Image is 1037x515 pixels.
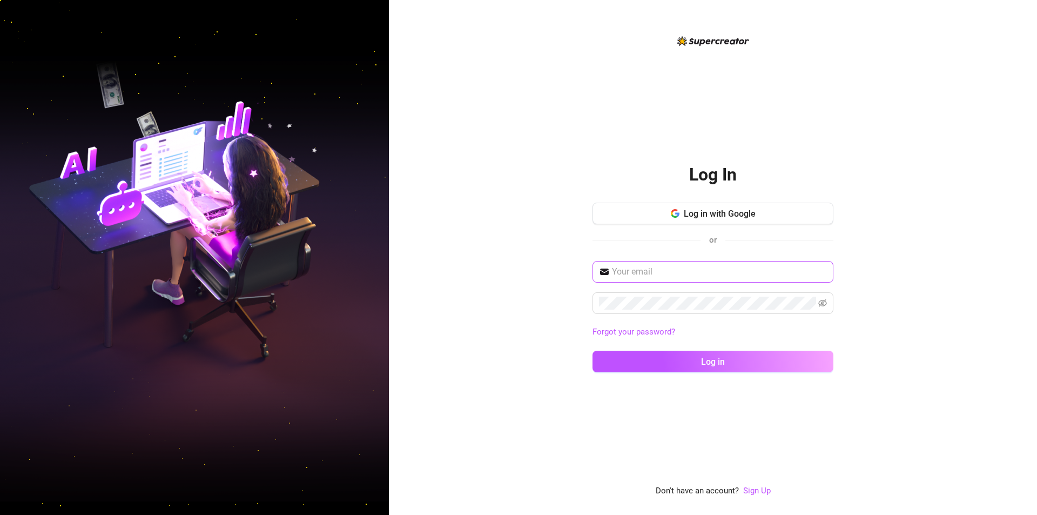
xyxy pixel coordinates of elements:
[701,357,725,367] span: Log in
[743,486,771,496] a: Sign Up
[656,485,739,498] span: Don't have an account?
[709,235,717,245] span: or
[689,164,737,186] h2: Log In
[818,299,827,307] span: eye-invisible
[684,209,756,219] span: Log in with Google
[743,485,771,498] a: Sign Up
[592,327,675,337] a: Forgot your password?
[592,203,833,224] button: Log in with Google
[592,326,833,339] a: Forgot your password?
[612,265,827,278] input: Your email
[592,351,833,372] button: Log in
[677,36,749,46] img: logo-BBDzfeDw.svg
